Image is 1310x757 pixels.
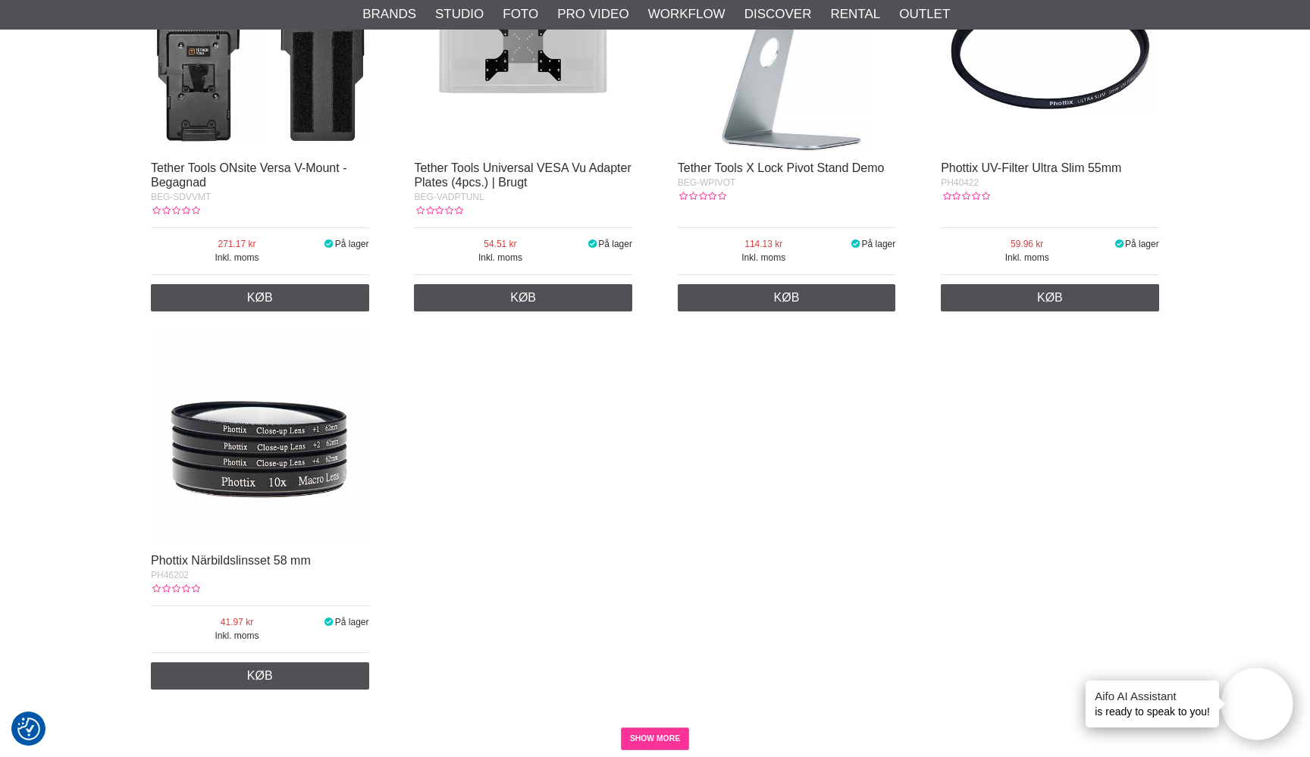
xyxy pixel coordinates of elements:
a: Phottix UV-Filter Ultra Slim 55mm [941,161,1121,174]
span: På lager [335,239,369,249]
a: Discover [744,5,812,24]
div: is ready to speak to you! [1086,680,1219,727]
a: Køb [414,284,632,311]
div: Kundebedømmelse: 0 [151,204,199,217]
h4: Aifo AI Assistant [1095,688,1210,704]
a: Outlet [899,5,950,24]
button: Samtykkepræferencer [17,715,40,743]
a: Pro Video [557,5,628,24]
div: Kundebedømmelse: 0 [941,189,989,203]
a: Workflow [648,5,726,24]
img: Phottix Närbildslinsset 58 mm [151,327,369,545]
span: 41.97 [151,615,323,629]
span: 54.51 [414,237,586,251]
span: På lager [1125,239,1159,249]
span: 271.17 [151,237,323,251]
span: BEG-VADPTUNL [414,192,484,202]
a: Phottix Närbildslinsset 58 mm [151,554,311,567]
span: 59.96 [941,237,1113,251]
span: På lager [335,617,369,627]
a: Køb [941,284,1159,311]
img: Revisit consent button [17,718,40,740]
a: Brands [362,5,416,24]
i: På lager [323,239,335,249]
span: Inkl. moms [414,251,586,264]
span: Inkl. moms [151,629,323,643]
i: På lager [586,239,598,249]
i: På lager [323,617,335,627]
i: På lager [1113,239,1125,249]
div: Kundebedømmelse: 0 [151,582,199,596]
span: PH40422 [941,177,979,188]
a: Tether Tools ONsite Versa V-Mount - Begagnad [151,161,346,189]
span: Inkl. moms [151,251,323,264]
a: Tether Tools Universal VESA Vu Adapter Plates (4pcs.) | Brugt [414,161,631,189]
i: På lager [850,239,862,249]
a: Køb [678,284,896,311]
a: Foto [503,5,538,24]
div: Kundebedømmelse: 0 [678,189,726,203]
a: SHOW MORE [621,727,690,750]
span: BEG-SDVVMT [151,192,211,202]
a: Tether Tools X Lock Pivot Stand Demo [678,161,885,174]
span: 114.13 [678,237,850,251]
span: Inkl. moms [941,251,1113,264]
span: BEG-WPIVOT [678,177,736,188]
a: Køb [151,284,369,311]
a: Køb [151,662,369,690]
span: PH46202 [151,570,189,580]
span: På lager [862,239,896,249]
div: Kundebedømmelse: 0 [414,204,462,217]
a: Rental [830,5,880,24]
span: Inkl. moms [678,251,850,264]
a: Studio [435,5,484,24]
span: På lager [598,239,632,249]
